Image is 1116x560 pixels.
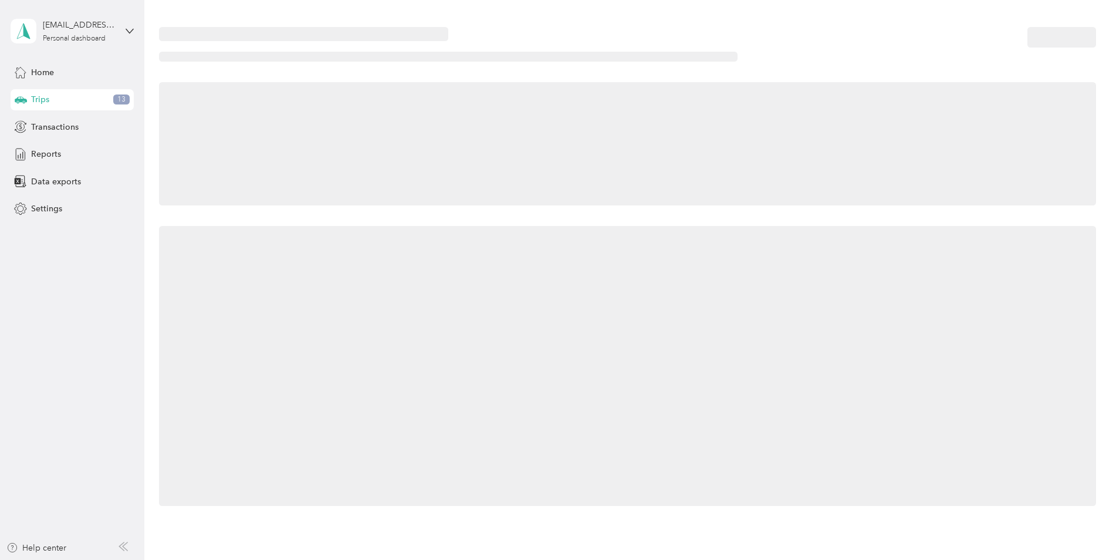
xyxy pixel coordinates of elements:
[31,203,62,215] span: Settings
[31,121,79,133] span: Transactions
[31,176,81,188] span: Data exports
[31,66,54,79] span: Home
[6,542,66,554] button: Help center
[31,93,49,106] span: Trips
[31,148,61,160] span: Reports
[113,95,130,105] span: 13
[43,19,116,31] div: [EMAIL_ADDRESS][DOMAIN_NAME]
[1050,494,1116,560] iframe: Everlance-gr Chat Button Frame
[43,35,106,42] div: Personal dashboard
